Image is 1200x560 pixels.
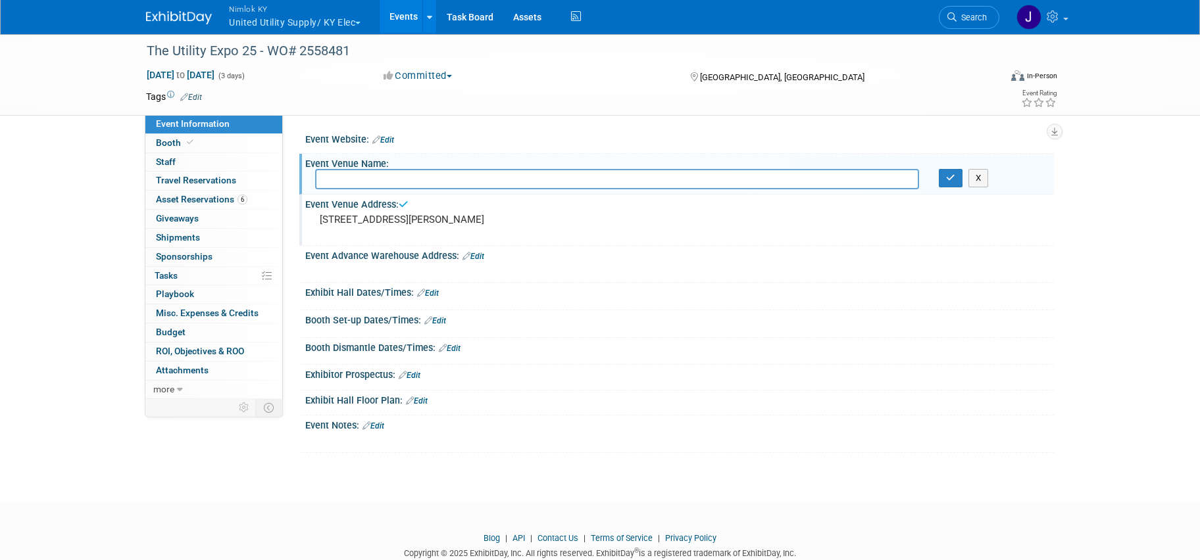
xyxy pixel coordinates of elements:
[156,308,259,318] span: Misc. Expenses & Credits
[156,365,209,375] span: Attachments
[156,289,194,299] span: Playbook
[512,533,525,543] a: API
[379,69,457,83] button: Committed
[957,12,987,22] span: Search
[145,248,282,266] a: Sponsorships
[1016,5,1041,30] img: Jamie Dunn
[256,399,283,416] td: Toggle Event Tabs
[968,169,989,187] button: X
[1021,90,1057,97] div: Event Rating
[145,267,282,285] a: Tasks
[305,365,1054,382] div: Exhibitor Prospectus:
[417,289,439,298] a: Edit
[406,396,428,406] a: Edit
[156,175,236,185] span: Travel Reservations
[180,93,202,102] a: Edit
[700,72,864,82] span: [GEOGRAPHIC_DATA], [GEOGRAPHIC_DATA]
[156,118,230,129] span: Event Information
[527,533,536,543] span: |
[145,210,282,228] a: Giveaways
[305,129,1054,147] div: Event Website:
[665,533,716,543] a: Privacy Policy
[142,39,980,63] div: The Utility Expo 25 - WO# 2558481
[174,70,187,80] span: to
[922,68,1057,88] div: Event Format
[305,154,1054,170] div: Event Venue Name:
[580,533,589,543] span: |
[145,285,282,304] a: Playbook
[439,344,461,353] a: Edit
[187,139,193,146] i: Booth reservation complete
[502,533,511,543] span: |
[1026,71,1057,81] div: In-Person
[372,135,394,145] a: Edit
[305,338,1054,355] div: Booth Dismantle Dates/Times:
[145,134,282,152] a: Booth
[484,533,500,543] a: Blog
[156,156,176,167] span: Staff
[362,421,384,431] a: Edit
[229,2,361,16] span: Nimlok KY
[156,213,199,223] span: Giveaways
[145,229,282,247] a: Shipments
[145,304,282,323] a: Misc. Expenses & Credits
[424,316,446,325] a: Edit
[156,346,244,356] span: ROI, Objectives & ROO
[146,90,202,103] td: Tags
[145,153,282,172] a: Staff
[305,310,1054,327] div: Booth Set-up Dates/Times:
[305,195,1054,211] div: Event Venue Address:
[238,195,247,204] span: 6
[217,72,245,80] span: (3 days)
[156,327,186,337] span: Budget
[155,270,178,281] span: Tasks
[537,533,578,543] a: Contact Us
[399,371,420,380] a: Edit
[634,547,639,554] sup: ®
[305,415,1054,432] div: Event Notes:
[153,384,174,394] span: more
[146,69,215,81] span: [DATE] [DATE]
[145,362,282,380] a: Attachments
[156,232,200,243] span: Shipments
[145,381,282,399] a: more
[591,533,653,543] a: Terms of Service
[156,137,196,148] span: Booth
[145,323,282,342] a: Budget
[320,214,603,225] pre: [STREET_ADDRESS][PERSON_NAME]
[156,194,247,204] span: Asset Reservations
[145,191,282,209] a: Asset Reservations6
[146,11,212,24] img: ExhibitDay
[156,251,213,262] span: Sponsorships
[939,6,999,29] a: Search
[305,246,1054,263] div: Event Advance Warehouse Address:
[233,399,256,416] td: Personalize Event Tab Strip
[655,533,663,543] span: |
[145,342,282,361] a: ROI, Objectives & ROO
[305,390,1054,408] div: Exhibit Hall Floor Plan:
[305,283,1054,300] div: Exhibit Hall Dates/Times:
[1011,70,1024,81] img: Format-Inperson.png
[463,252,484,261] a: Edit
[145,172,282,190] a: Travel Reservations
[145,115,282,133] a: Event Information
